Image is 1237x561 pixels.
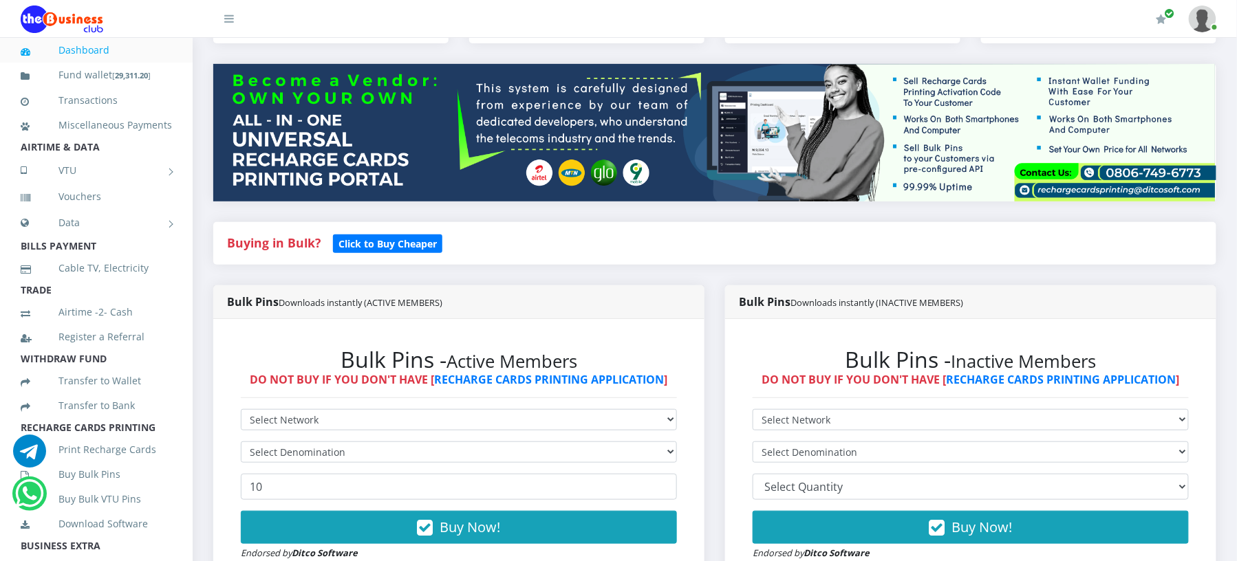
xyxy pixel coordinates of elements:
[21,5,103,33] img: Logo
[333,234,442,251] a: Click to Buy Cheaper
[947,372,1176,387] a: RECHARGE CARDS PRINTING APPLICATION
[338,237,437,250] b: Click to Buy Cheaper
[241,346,677,373] h2: Bulk Pins -
[1157,14,1167,25] i: Renew/Upgrade Subscription
[21,365,172,397] a: Transfer to Wallet
[213,64,1216,201] img: multitenant_rcp.png
[21,109,172,141] a: Miscellaneous Payments
[790,296,964,309] small: Downloads instantly (INACTIVE MEMBERS)
[21,390,172,421] a: Transfer to Bank
[21,434,172,465] a: Print Recharge Cards
[952,518,1013,536] span: Buy Now!
[21,85,172,116] a: Transactions
[21,59,172,91] a: Fund wallet[29,311.20]
[1189,5,1216,32] img: User
[21,153,172,188] a: VTU
[447,349,577,373] small: Active Members
[241,511,677,544] button: Buy Now!
[21,252,172,284] a: Cable TV, Electricity
[227,234,321,251] strong: Buying in Bulk?
[753,547,870,559] small: Endorsed by
[1165,8,1175,19] span: Renew/Upgrade Subscription
[15,487,43,510] a: Chat for support
[279,296,442,309] small: Downloads instantly (ACTIVE MEMBERS)
[21,321,172,353] a: Register a Referral
[739,294,964,309] strong: Bulk Pins
[13,445,46,467] a: Chat for support
[21,296,172,328] a: Airtime -2- Cash
[227,294,442,309] strong: Bulk Pins
[21,483,172,515] a: Buy Bulk VTU Pins
[440,518,501,536] span: Buy Now!
[21,34,172,66] a: Dashboard
[804,547,870,559] strong: Ditco Software
[241,474,677,500] input: Enter Quantity
[241,547,358,559] small: Endorsed by
[951,349,1097,373] small: Inactive Members
[753,511,1189,544] button: Buy Now!
[21,206,172,240] a: Data
[21,181,172,212] a: Vouchers
[21,459,172,490] a: Buy Bulk Pins
[21,508,172,540] a: Download Software
[112,70,151,80] small: [ ]
[115,70,148,80] b: 29,311.20
[762,372,1180,387] strong: DO NOT BUY IF YOU DON'T HAVE [ ]
[435,372,665,387] a: RECHARGE CARDS PRINTING APPLICATION
[753,346,1189,373] h2: Bulk Pins -
[250,372,668,387] strong: DO NOT BUY IF YOU DON'T HAVE [ ]
[292,547,358,559] strong: Ditco Software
